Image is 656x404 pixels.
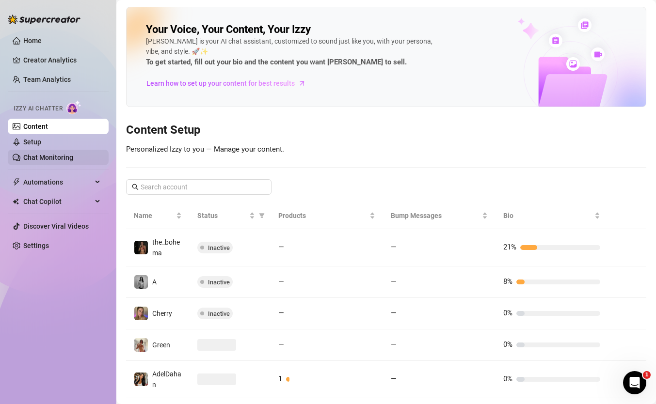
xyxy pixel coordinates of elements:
[278,210,368,221] span: Products
[503,243,516,251] span: 21%
[208,244,230,251] span: Inactive
[141,182,258,192] input: Search account
[134,338,148,352] img: Green
[146,76,313,91] a: Learn how to set up your content for best results
[134,241,148,254] img: the_bohema
[126,123,646,138] h3: Content Setup
[271,202,383,229] th: Products
[23,37,42,45] a: Home
[197,210,247,221] span: Status
[383,202,496,229] th: Bump Messages
[23,222,89,230] a: Discover Viral Videos
[146,78,295,89] span: Learn how to set up your content for best results
[503,277,512,286] span: 8%
[278,277,284,286] span: —
[23,76,71,83] a: Team Analytics
[66,100,81,114] img: AI Chatter
[257,208,267,223] span: filter
[208,279,230,286] span: Inactive
[496,202,608,229] th: Bio
[391,340,397,349] span: —
[190,202,271,229] th: Status
[146,58,407,66] strong: To get started, fill out your bio and the content you want [PERSON_NAME] to sell.
[278,340,284,349] span: —
[152,370,181,388] span: AdelDahan
[146,36,437,68] div: [PERSON_NAME] is your AI chat assistant, customized to sound just like you, with your persona, vi...
[643,371,651,379] span: 1
[126,145,284,154] span: Personalized Izzy to you — Manage your content.
[208,310,230,317] span: Inactive
[23,174,92,190] span: Automations
[391,374,397,383] span: —
[278,374,282,383] span: 1
[126,202,190,229] th: Name
[297,78,307,88] span: arrow-right
[152,310,172,317] span: Cherry
[278,309,284,317] span: —
[146,23,311,36] h2: Your Voice, Your Content, Your Izzy
[503,340,512,349] span: 0%
[134,275,148,289] img: A
[152,238,180,257] span: the_bohema
[13,178,20,186] span: thunderbolt
[496,8,646,107] img: ai-chatter-content-library-cLFOSyPT.png
[503,309,512,317] span: 0%
[134,210,174,221] span: Name
[23,138,41,146] a: Setup
[503,210,592,221] span: Bio
[623,371,646,394] iframe: Intercom live chat
[13,198,19,205] img: Chat Copilot
[132,184,139,190] span: search
[8,15,80,24] img: logo-BBDzfeDw.svg
[391,243,397,251] span: —
[503,374,512,383] span: 0%
[14,104,63,113] span: Izzy AI Chatter
[391,309,397,317] span: —
[23,154,73,161] a: Chat Monitoring
[391,277,397,286] span: —
[23,123,48,130] a: Content
[259,213,265,218] span: filter
[23,194,92,209] span: Chat Copilot
[278,243,284,251] span: —
[23,52,101,68] a: Creator Analytics
[134,307,148,320] img: Cherry
[152,278,157,286] span: A
[23,242,49,249] a: Settings
[391,210,480,221] span: Bump Messages
[152,341,170,349] span: Green
[134,373,148,386] img: AdelDahan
